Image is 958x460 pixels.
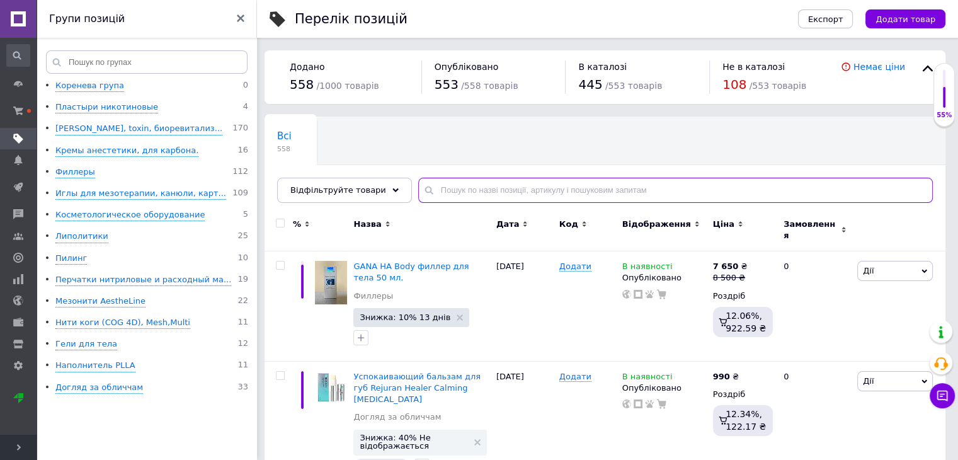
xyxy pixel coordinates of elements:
div: [PERSON_NAME], toxin, биоревитализ... [55,123,222,135]
a: Догляд за обличчам [353,411,441,423]
span: Експорт [808,14,843,24]
div: ₴ [713,261,748,272]
a: Филлеры [353,290,393,302]
span: 170 [232,123,248,135]
span: В каталозі [578,62,627,72]
div: Нити коги (COG 4D), Mesh,Multi [55,317,190,329]
span: 0 [243,80,248,92]
b: 7 650 [713,262,739,271]
span: 12 [237,338,248,350]
span: 12.06%, 922.59 ₴ [726,311,766,333]
div: Филлеры [55,166,95,178]
span: 109 [232,188,248,200]
div: Гели для тела [55,338,117,350]
div: 55% [934,111,954,120]
span: Знижка: 10% 13 днів [360,313,450,321]
span: 108 [722,77,746,92]
div: Кремы анестетики, для карбона. [55,145,198,157]
span: Замовлення [784,219,838,241]
span: 25 [237,231,248,243]
span: 445 [578,77,602,92]
span: Дії [863,266,874,275]
div: Пластыри никотиновые [55,101,158,113]
span: Додано [290,62,324,72]
img: GANA HA Body филлер для тела 50 мл. [315,261,347,304]
span: 11 [237,360,248,372]
div: Роздріб [713,389,773,400]
span: Ціна [713,219,734,230]
span: В наявності [622,262,673,275]
div: Опубліковано [622,272,707,284]
span: 10 [237,253,248,265]
div: [DATE] [493,251,556,362]
button: Додати товар [865,9,945,28]
button: Експорт [798,9,853,28]
div: ₴ [713,371,739,382]
a: Успокаивающий бальзам для губ Rejuran Healer Calming [MEDICAL_DATA] [353,372,481,404]
span: Код [559,219,578,230]
span: 558 [290,77,314,92]
span: Відображення [622,219,691,230]
img: Успокаивающий бальзам для губ Rejuran Healer Calming Lip Balm [315,371,347,403]
input: Пошук по групах [46,50,248,74]
span: Дата [496,219,520,230]
div: Роздріб [713,290,773,302]
div: Опубліковано [622,382,707,394]
span: 553 [435,77,459,92]
span: В наявності [622,372,673,385]
span: 558 [277,144,292,154]
span: % [293,219,301,230]
div: Липолитики [55,231,108,243]
span: / 553 товарів [749,81,806,91]
span: 112 [232,166,248,178]
span: 33 [237,382,248,394]
div: 0 [776,251,854,362]
span: Назва [353,219,381,230]
span: Всі [277,130,292,142]
div: Иглы для мезотерапии, канюли, карт... [55,188,226,200]
span: Відфільтруйте товари [290,185,386,195]
span: 4 [243,101,248,113]
span: / 1000 товарів [316,81,379,91]
div: Косметологическое оборудование [55,209,205,221]
span: 19 [237,274,248,286]
span: / 553 товарів [605,81,662,91]
div: Мезонити AestheLine [55,296,145,308]
a: Немає ціни [853,62,905,72]
span: 5 [243,209,248,221]
button: Чат з покупцем [930,383,955,408]
div: Hаполнитель PLLA [55,360,135,372]
a: GANA HA Body филлер для тела 50 мл. [353,262,469,282]
span: 16 [237,145,248,157]
div: Перчатки нитриловые и расходный ма... [55,274,231,286]
b: 990 [713,372,730,381]
div: Пилинг [55,253,87,265]
div: 8 500 ₴ [713,272,748,284]
span: Дії [863,376,874,386]
input: Пошук по назві позиції, артикулу і пошуковим запитам [418,178,933,203]
div: Перелік позицій [295,13,408,26]
span: Додати [559,262,591,272]
span: 22 [237,296,248,308]
span: Опубліковано [435,62,499,72]
span: Додати [559,372,591,382]
span: Додати товар [875,14,935,24]
span: Не в каталозі [722,62,785,72]
span: / 558 товарів [461,81,518,91]
span: 11 [237,317,248,329]
div: Коренева група [55,80,124,92]
div: Догляд за обличчам [55,382,143,394]
span: Знижка: 40% Не відображається [360,434,467,450]
span: 12.34%, 122.17 ₴ [726,409,766,432]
